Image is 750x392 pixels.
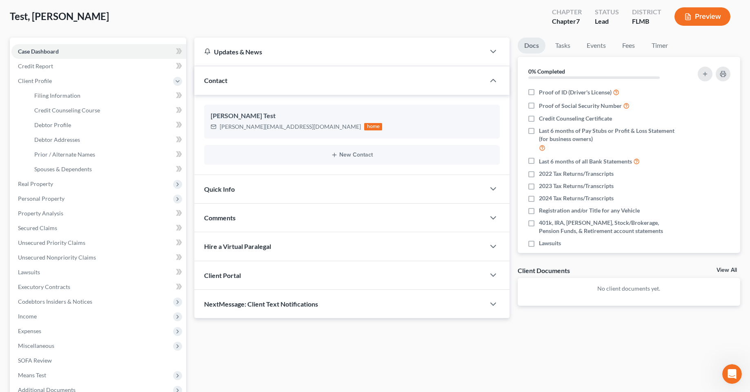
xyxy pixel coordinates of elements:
img: logo [16,18,71,26]
span: Test, [PERSON_NAME] [10,10,109,22]
button: New Contact [211,152,493,158]
div: Amendments [17,244,137,252]
a: Spouses & Dependents [28,162,186,177]
div: Chapter [552,7,582,17]
div: Statement of Financial Affairs - Payments Made in the Last 90 days [17,220,137,237]
a: Unsecured Nonpriority Claims [11,250,186,265]
span: Income [18,313,37,320]
a: Executory Contracts [11,280,186,294]
span: 7 [576,17,580,25]
span: Credit Counseling Course [34,107,100,114]
div: [PERSON_NAME] [36,123,84,132]
div: • 16h ago [85,123,112,132]
span: 401k, IRA, [PERSON_NAME], Stock/Brokerage, Pension Funds, & Retirement account statements [539,219,678,235]
div: Statement of Financial Affairs - Payments Made in the Last 90 days [12,217,151,240]
span: Miscellaneous [18,342,54,349]
div: Attorney's Disclosure of Compensation [12,202,151,217]
span: Unsecured Nonpriority Claims [18,254,96,261]
div: We typically reply in a few hours [17,159,136,167]
div: FLMB [632,17,661,26]
div: Updates & News [204,47,475,56]
span: Codebtors Insiders & Notices [18,298,92,305]
span: Filing Information [34,92,80,99]
a: Debtor Addresses [28,132,186,147]
button: Messages [54,255,109,288]
a: SOFA Review [11,353,186,368]
a: Docs [518,38,545,54]
span: Help [129,276,142,281]
span: Expenses [18,327,41,334]
span: Debtor Addresses [34,136,80,143]
button: Help [109,255,163,288]
span: NextMessage: Client Text Notifications [204,300,318,308]
a: Lawsuits [11,265,186,280]
a: Timer [645,38,674,54]
div: home [364,123,382,130]
a: Filing Information [28,88,186,103]
a: Property Analysis [11,206,186,221]
div: Client Documents [518,266,570,275]
span: Home [18,276,36,281]
span: Proof of ID (Driver's License) [539,88,612,96]
div: [PERSON_NAME] Test [211,111,493,121]
img: Profile image for James [118,13,135,29]
a: Tasks [549,38,577,54]
span: Registration and/or Title for any Vehicle [539,206,640,215]
div: District [632,7,661,17]
span: Credit Report [18,63,53,69]
div: Lead [595,17,619,26]
a: View All [717,267,737,273]
span: Last 6 months of all Bank Statements [539,157,632,166]
span: Executory Contracts [18,283,70,290]
span: Client Portal [204,271,241,279]
img: Profile image for Lindsey [87,13,104,29]
iframe: Intercom live chat [722,364,742,384]
button: Preview [674,7,730,26]
span: SOFA Review [18,357,52,364]
span: Real Property [18,180,53,187]
div: Status [595,7,619,17]
span: Credit Counseling Certificate [539,114,612,123]
div: Close [140,13,155,28]
a: Prior / Alternate Names [28,147,186,162]
p: Hi there! [16,58,147,72]
div: Recent messageProfile image for KatieThank you [PERSON_NAME]![PERSON_NAME]•16h ago [8,96,155,139]
span: Debtor Profile [34,121,71,128]
span: Contact [204,76,227,84]
span: Unsecured Priority Claims [18,239,85,246]
strong: 0% Completed [528,68,565,75]
img: Profile image for Katie [17,115,33,132]
button: Search for help [12,182,151,198]
span: Quick Info [204,185,235,193]
span: Prior / Alternate Names [34,151,95,158]
span: Means Test [18,372,46,379]
span: Secured Claims [18,224,57,231]
a: Case Dashboard [11,44,186,59]
span: Last 6 months of Pay Stubs or Profit & Loss Statement (for business owners) [539,127,678,143]
a: Secured Claims [11,221,186,235]
div: Attorney's Disclosure of Compensation [17,205,137,213]
span: Comments [204,214,236,222]
span: 2023 Tax Returns/Transcripts [539,182,614,190]
div: Amendments [12,240,151,255]
div: Send us a messageWe typically reply in a few hours [8,143,155,174]
span: Personal Property [18,195,65,202]
div: [PERSON_NAME][EMAIL_ADDRESS][DOMAIN_NAME] [220,123,361,131]
span: 2022 Tax Returns/Transcripts [539,170,614,178]
div: Chapter [552,17,582,26]
div: Recent message [17,103,147,112]
p: No client documents yet. [524,284,734,293]
div: Profile image for KatieThank you [PERSON_NAME]![PERSON_NAME]•16h ago [9,108,155,139]
span: Search for help [17,186,66,195]
img: Profile image for Emma [103,13,119,29]
span: Lawsuits [18,269,40,276]
a: Unsecured Priority Claims [11,235,186,250]
span: Thank you [PERSON_NAME]! [36,116,118,122]
span: Lawsuits [539,239,561,247]
span: Hire a Virtual Paralegal [204,242,271,250]
span: Messages [68,276,96,281]
span: Case Dashboard [18,48,59,55]
a: Credit Report [11,59,186,74]
div: Send us a message [17,150,136,159]
a: Debtor Profile [28,118,186,132]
